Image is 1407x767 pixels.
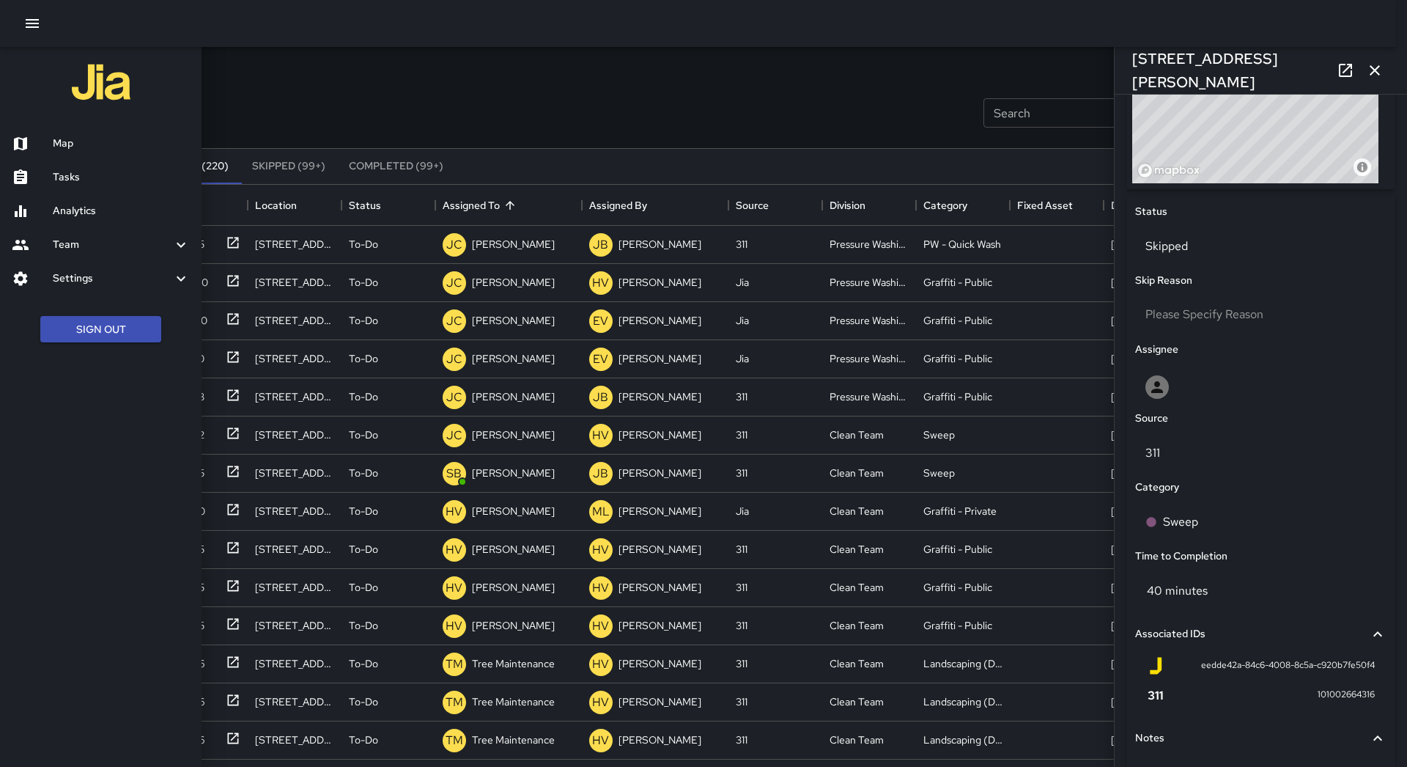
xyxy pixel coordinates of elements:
[40,316,161,343] button: Sign Out
[53,169,190,186] h6: Tasks
[53,203,190,219] h6: Analytics
[72,53,130,111] img: jia-logo
[53,237,172,253] h6: Team
[53,271,172,287] h6: Settings
[53,136,190,152] h6: Map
